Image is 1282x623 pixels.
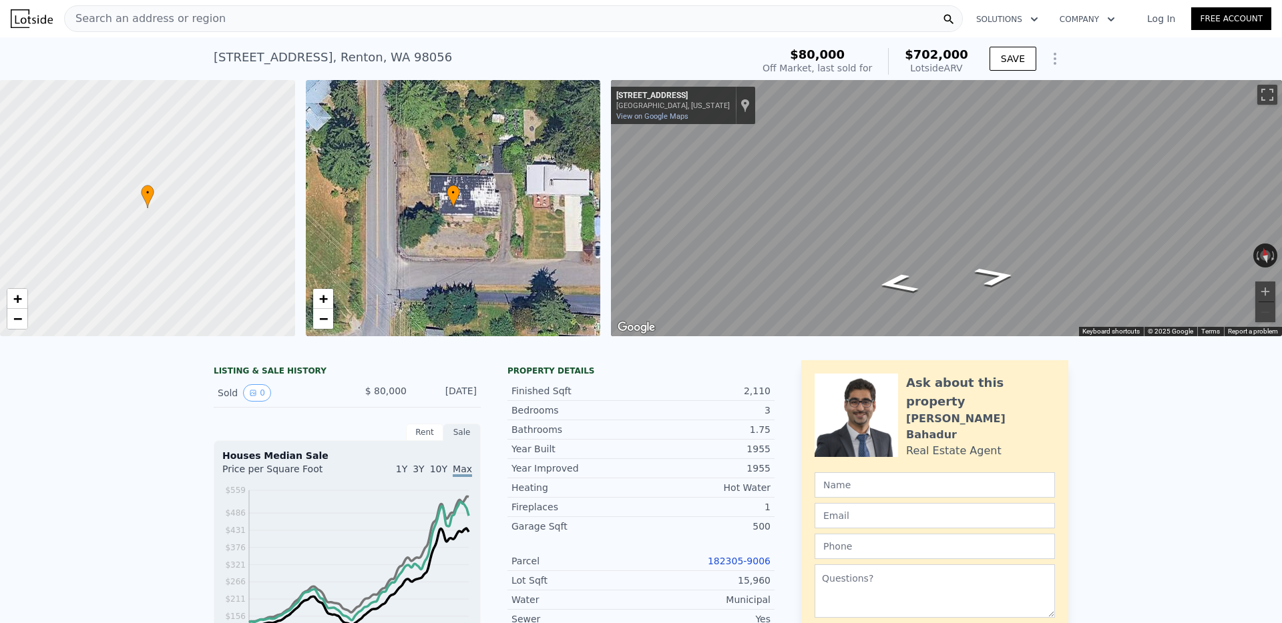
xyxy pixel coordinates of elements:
[225,486,246,495] tspan: $559
[511,593,641,606] div: Water
[1131,12,1191,25] a: Log In
[511,574,641,587] div: Lot Sqft
[906,443,1002,459] div: Real Estate Agent
[641,481,771,494] div: Hot Water
[511,423,641,436] div: Bathrooms
[641,384,771,398] div: 2,110
[611,80,1282,336] div: Map
[906,411,1055,443] div: [PERSON_NAME] Bahadur
[990,47,1036,71] button: SAVE
[1191,7,1271,30] a: Free Account
[225,594,246,604] tspan: $211
[616,101,730,110] div: [GEOGRAPHIC_DATA], [US_STATE]
[1255,281,1275,301] button: Zoom in
[511,481,641,494] div: Heating
[905,47,968,61] span: $702,000
[447,185,460,208] div: •
[511,554,641,568] div: Parcel
[225,577,246,586] tspan: $266
[11,9,53,28] img: Lotside
[641,442,771,456] div: 1955
[318,310,327,327] span: −
[641,593,771,606] div: Municipal
[225,543,246,552] tspan: $376
[243,384,271,402] button: View historical data
[1258,243,1273,268] button: Reset the view
[511,404,641,417] div: Bedrooms
[511,384,641,398] div: Finished Sqft
[511,500,641,514] div: Fireplaces
[708,556,771,566] a: 182305-9006
[141,185,154,208] div: •
[641,404,771,417] div: 3
[13,290,22,307] span: +
[1228,328,1278,335] a: Report a problem
[906,374,1055,411] div: Ask about this property
[225,508,246,518] tspan: $486
[815,472,1055,498] input: Name
[1049,7,1126,31] button: Company
[511,520,641,533] div: Garage Sqft
[396,464,407,474] span: 1Y
[447,187,460,199] span: •
[1257,85,1277,105] button: Toggle fullscreen view
[1271,243,1278,267] button: Rotate clockwise
[225,560,246,570] tspan: $321
[13,310,22,327] span: −
[453,464,472,477] span: Max
[507,366,775,376] div: Property details
[641,574,771,587] div: 15,960
[511,442,641,456] div: Year Built
[417,384,477,402] div: [DATE]
[740,98,750,113] a: Show location on map
[905,61,968,75] div: Lotside ARV
[443,424,481,441] div: Sale
[616,91,730,101] div: [STREET_ADDRESS]
[406,424,443,441] div: Rent
[614,319,658,336] img: Google
[1255,302,1275,322] button: Zoom out
[641,520,771,533] div: 500
[611,80,1282,336] div: Street View
[966,7,1049,31] button: Solutions
[1042,45,1068,72] button: Show Options
[141,187,154,199] span: •
[616,112,688,121] a: View on Google Maps
[815,534,1055,559] input: Phone
[218,384,337,402] div: Sold
[7,289,27,309] a: Zoom in
[214,48,452,67] div: [STREET_ADDRESS] , Renton , WA 98056
[790,47,845,61] span: $80,000
[614,319,658,336] a: Open this area in Google Maps (opens a new window)
[65,11,226,27] span: Search an address or region
[214,366,481,379] div: LISTING & SALE HISTORY
[313,289,333,309] a: Zoom in
[222,449,472,462] div: Houses Median Sale
[1148,328,1193,335] span: © 2025 Google
[225,612,246,621] tspan: $156
[763,61,872,75] div: Off Market, last sold for
[1082,327,1140,336] button: Keyboard shortcuts
[815,503,1055,528] input: Email
[641,423,771,436] div: 1.75
[1253,243,1261,267] button: Rotate counterclockwise
[957,262,1034,291] path: Go East, S 130th St
[413,464,424,474] span: 3Y
[859,269,936,297] path: Go West, S 130th St
[313,309,333,329] a: Zoom out
[318,290,327,307] span: +
[430,464,447,474] span: 10Y
[7,309,27,329] a: Zoom out
[1201,328,1220,335] a: Terms
[225,526,246,535] tspan: $431
[641,500,771,514] div: 1
[511,462,641,475] div: Year Improved
[641,462,771,475] div: 1955
[365,386,407,396] span: $ 80,000
[222,462,347,484] div: Price per Square Foot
